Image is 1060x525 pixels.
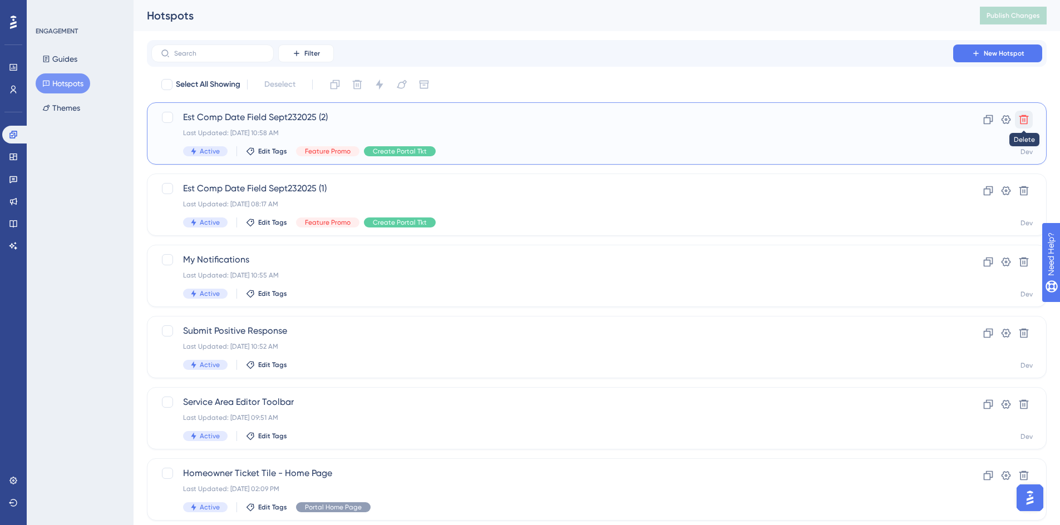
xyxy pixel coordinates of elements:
[258,147,287,156] span: Edit Tags
[183,200,921,209] div: Last Updated: [DATE] 08:17 AM
[305,503,362,512] span: Portal Home Page
[246,360,287,369] button: Edit Tags
[36,49,84,69] button: Guides
[373,218,427,227] span: Create Portal Tkt
[1013,481,1047,514] iframe: UserGuiding AI Assistant Launcher
[200,147,220,156] span: Active
[373,147,427,156] span: Create Portal Tkt
[183,253,921,266] span: My Notifications
[1020,219,1033,227] div: Dev
[36,27,78,36] div: ENGAGEMENT
[254,75,305,95] button: Deselect
[305,147,351,156] span: Feature Promo
[200,360,220,369] span: Active
[304,49,320,58] span: Filter
[246,432,287,440] button: Edit Tags
[183,484,921,493] div: Last Updated: [DATE] 02:09 PM
[26,3,70,16] span: Need Help?
[953,44,1042,62] button: New Hotspot
[147,8,952,23] div: Hotspots
[258,432,287,440] span: Edit Tags
[183,467,921,480] span: Homeowner Ticket Tile - Home Page
[183,182,921,195] span: Est Comp Date Field Sept232025 (1)
[1020,290,1033,299] div: Dev
[305,218,351,227] span: Feature Promo
[258,503,287,512] span: Edit Tags
[36,98,87,118] button: Themes
[200,289,220,298] span: Active
[183,342,921,351] div: Last Updated: [DATE] 10:52 AM
[258,218,287,227] span: Edit Tags
[36,73,90,93] button: Hotspots
[278,44,334,62] button: Filter
[987,11,1040,20] span: Publish Changes
[1020,147,1033,156] div: Dev
[200,503,220,512] span: Active
[183,324,921,338] span: Submit Positive Response
[174,49,264,57] input: Search
[183,128,921,137] div: Last Updated: [DATE] 10:58 AM
[246,503,287,512] button: Edit Tags
[183,395,921,409] span: Service Area Editor Toolbar
[246,147,287,156] button: Edit Tags
[200,218,220,227] span: Active
[246,289,287,298] button: Edit Tags
[1020,432,1033,441] div: Dev
[984,49,1024,58] span: New Hotspot
[980,7,1047,24] button: Publish Changes
[264,78,295,91] span: Deselect
[200,432,220,440] span: Active
[183,413,921,422] div: Last Updated: [DATE] 09:51 AM
[246,218,287,227] button: Edit Tags
[183,271,921,280] div: Last Updated: [DATE] 10:55 AM
[176,78,240,91] span: Select All Showing
[183,111,921,124] span: Est Comp Date Field Sept232025 (2)
[1020,361,1033,370] div: Dev
[258,360,287,369] span: Edit Tags
[258,289,287,298] span: Edit Tags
